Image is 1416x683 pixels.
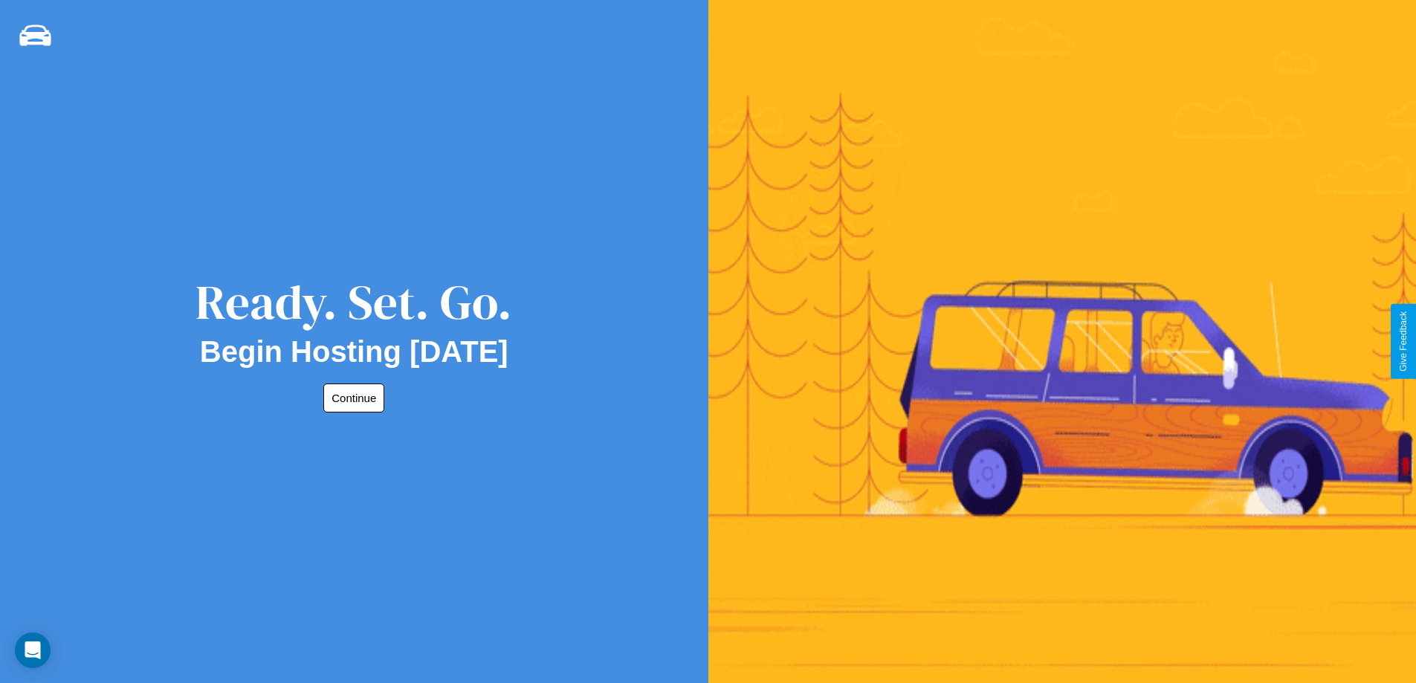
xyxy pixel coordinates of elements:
div: Ready. Set. Go. [195,269,512,335]
div: Give Feedback [1398,311,1409,372]
div: Open Intercom Messenger [15,632,51,668]
h2: Begin Hosting [DATE] [200,335,508,369]
button: Continue [323,383,384,412]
